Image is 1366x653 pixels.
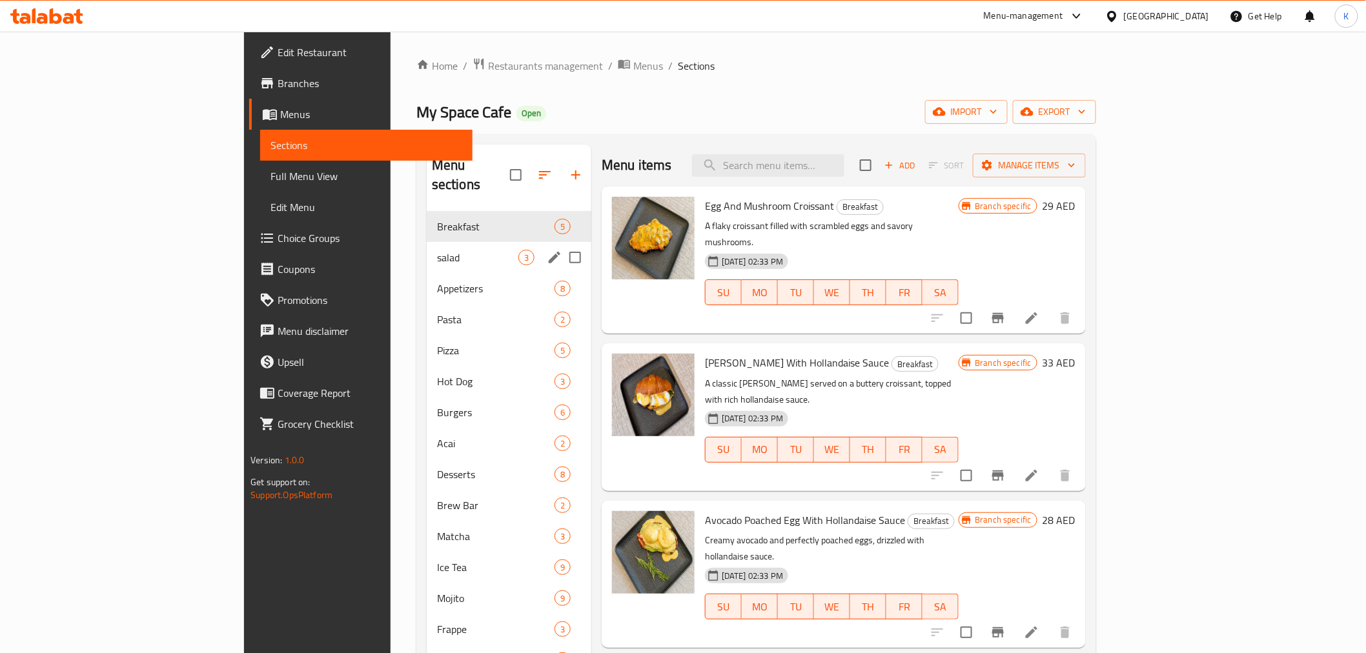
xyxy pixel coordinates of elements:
[1043,197,1075,215] h6: 29 AED
[970,200,1036,212] span: Branch specific
[555,530,570,543] span: 3
[437,590,555,606] div: Mojito
[953,305,980,332] span: Select to update
[1050,460,1081,491] button: delete
[250,452,282,468] span: Version:
[427,273,591,304] div: Appetizers8
[250,487,332,503] a: Support.OpsPlatform
[923,437,959,463] button: SA
[427,614,591,645] div: Frappe3
[437,374,555,389] div: Hot Dog
[879,156,921,176] span: Add item
[555,468,570,481] span: 8
[278,292,462,308] span: Promotions
[908,514,954,528] span: Breakfast
[249,68,472,99] a: Branches
[437,621,555,637] span: Frappe
[278,75,462,91] span: Branches
[612,354,695,436] img: Croissant Benedict With Hollandaise Sauce
[555,221,570,233] span: 5
[516,108,546,119] span: Open
[678,58,715,74] span: Sections
[855,283,881,302] span: TH
[692,154,844,177] input: search
[437,405,555,420] div: Burgers
[555,623,570,636] span: 3
[908,514,955,529] div: Breakfast
[249,347,472,377] a: Upsell
[984,8,1063,24] div: Menu-management
[1013,100,1096,124] button: export
[278,230,462,246] span: Choice Groups
[555,437,570,450] span: 2
[270,199,462,215] span: Edit Menu
[1050,617,1081,648] button: delete
[879,156,921,176] button: Add
[983,157,1075,174] span: Manage items
[819,283,845,302] span: WE
[555,374,571,389] div: items
[427,335,591,366] div: Pizza5
[705,279,742,305] button: SU
[260,161,472,192] a: Full Menu View
[983,460,1014,491] button: Branch-specific-item
[437,436,555,451] span: Acai
[814,594,850,619] button: WE
[427,242,591,273] div: salad3edit
[260,130,472,161] a: Sections
[437,559,555,575] span: Ice Tea
[892,440,917,459] span: FR
[427,490,591,521] div: Brew Bar2
[280,106,462,122] span: Menus
[705,510,905,530] span: Avocado Poached Egg With Hollandaise Sauce
[555,592,570,605] span: 9
[973,154,1086,177] button: Manage items
[437,250,518,265] div: salad
[249,254,472,285] a: Coupons
[555,528,571,544] div: items
[717,256,788,268] span: [DATE] 02:33 PM
[928,283,953,302] span: SA
[560,159,591,190] button: Add section
[1024,310,1039,326] a: Edit menu item
[427,211,591,242] div: Breakfast5
[416,97,511,126] span: My Space Cafe
[249,223,472,254] a: Choice Groups
[705,594,742,619] button: SU
[837,199,883,214] span: Breakfast
[427,304,591,335] div: Pasta2
[278,323,462,339] span: Menu disclaimer
[612,511,695,594] img: Avocado Poached Egg With Hollandaise Sauce
[555,561,570,574] span: 9
[437,281,555,296] div: Appetizers
[778,594,814,619] button: TU
[437,528,555,544] span: Matcha
[249,408,472,439] a: Grocery Checklist
[612,197,695,279] img: Egg And Mushroom Croissant
[545,248,564,267] button: edit
[983,303,1014,334] button: Branch-specific-item
[983,617,1014,648] button: Branch-specific-item
[1043,511,1075,529] h6: 28 AED
[886,279,923,305] button: FR
[742,279,778,305] button: MO
[705,376,959,408] p: A classic [PERSON_NAME] served on a buttery croissant, topped with rich hollandaise sauce.
[555,590,571,606] div: items
[285,452,305,468] span: 1.0.0
[747,440,773,459] span: MO
[437,343,555,358] span: Pizza
[427,521,591,552] div: Matcha3
[278,261,462,277] span: Coupons
[437,467,555,482] div: Desserts
[705,196,834,216] span: Egg And Mushroom Croissant
[249,377,472,408] a: Coverage Report
[717,570,788,582] span: [DATE] 02:33 PM
[742,437,778,463] button: MO
[249,99,472,130] a: Menus
[437,497,555,513] span: Brew Bar
[711,440,737,459] span: SU
[923,594,959,619] button: SA
[717,412,788,425] span: [DATE] 02:33 PM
